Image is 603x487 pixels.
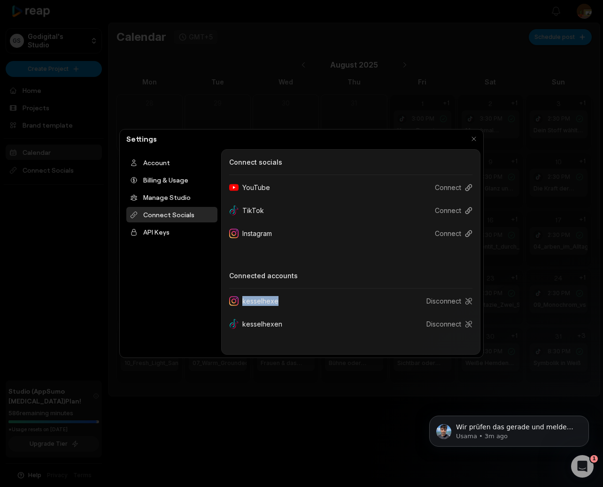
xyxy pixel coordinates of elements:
[126,207,217,222] div: Connect Socials
[427,202,472,219] button: Connect
[229,157,472,167] h3: Connect socials
[427,179,472,196] button: Connect
[126,172,217,188] div: Billing & Usage
[126,155,217,170] div: Account
[419,315,472,333] button: Disconnect
[126,190,217,205] div: Manage Studio
[415,396,603,462] iframe: Intercom notifications message
[229,315,290,333] div: kesselhexen
[229,202,271,219] div: TikTok
[590,455,598,463] span: 1
[123,133,161,145] h2: Settings
[571,455,594,478] iframe: Intercom live chat
[427,225,472,242] button: Connect
[126,224,217,240] div: API Keys
[229,179,278,196] div: YouTube
[229,225,279,242] div: Instagram
[419,292,472,310] button: Disconnect
[229,271,472,281] h3: Connected accounts
[229,292,286,310] div: kesselhexe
